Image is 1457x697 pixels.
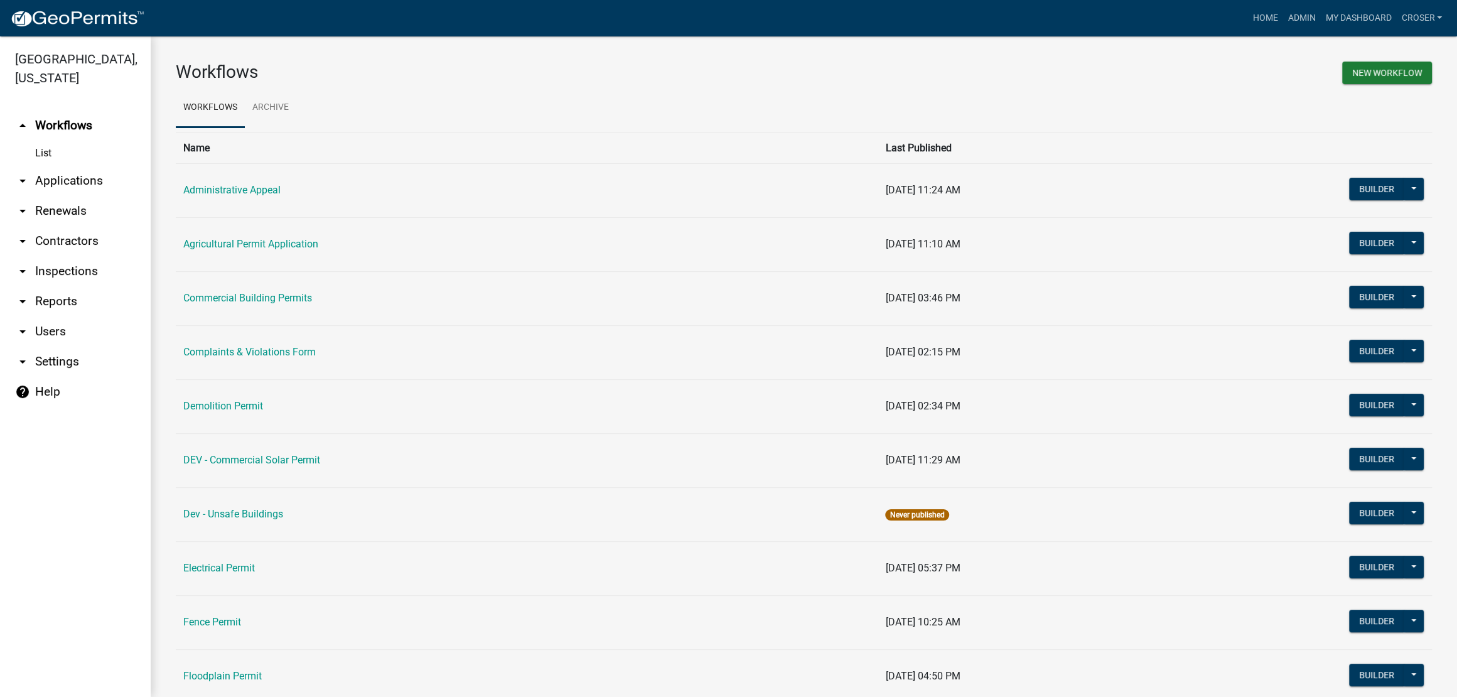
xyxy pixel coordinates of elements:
[885,562,960,574] span: [DATE] 05:37 PM
[1349,610,1404,632] button: Builder
[885,400,960,412] span: [DATE] 02:34 PM
[183,292,312,304] a: Commercial Building Permits
[1349,286,1404,308] button: Builder
[1349,448,1404,470] button: Builder
[878,132,1153,163] th: Last Published
[885,509,949,521] span: Never published
[15,294,30,309] i: arrow_drop_down
[1349,232,1404,254] button: Builder
[183,238,318,250] a: Agricultural Permit Application
[1349,664,1404,686] button: Builder
[183,400,263,412] a: Demolition Permit
[885,346,960,358] span: [DATE] 02:15 PM
[183,616,241,628] a: Fence Permit
[183,508,283,520] a: Dev - Unsafe Buildings
[885,454,960,466] span: [DATE] 11:29 AM
[15,354,30,369] i: arrow_drop_down
[885,670,960,682] span: [DATE] 04:50 PM
[1342,62,1432,84] button: New Workflow
[176,88,245,128] a: Workflows
[176,132,878,163] th: Name
[15,173,30,188] i: arrow_drop_down
[15,234,30,249] i: arrow_drop_down
[15,118,30,133] i: arrow_drop_up
[1247,6,1282,30] a: Home
[183,454,320,466] a: DEV - Commercial Solar Permit
[15,384,30,399] i: help
[15,264,30,279] i: arrow_drop_down
[1349,502,1404,524] button: Builder
[885,616,960,628] span: [DATE] 10:25 AM
[885,292,960,304] span: [DATE] 03:46 PM
[1349,178,1404,200] button: Builder
[1349,394,1404,416] button: Builder
[176,62,795,83] h3: Workflows
[15,324,30,339] i: arrow_drop_down
[183,562,255,574] a: Electrical Permit
[885,238,960,250] span: [DATE] 11:10 AM
[183,184,281,196] a: Administrative Appeal
[183,346,316,358] a: Complaints & Violations Form
[1349,340,1404,362] button: Builder
[1282,6,1320,30] a: Admin
[245,88,296,128] a: Archive
[183,670,262,682] a: Floodplain Permit
[1320,6,1396,30] a: My Dashboard
[1349,556,1404,578] button: Builder
[15,203,30,219] i: arrow_drop_down
[885,184,960,196] span: [DATE] 11:24 AM
[1396,6,1447,30] a: croser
